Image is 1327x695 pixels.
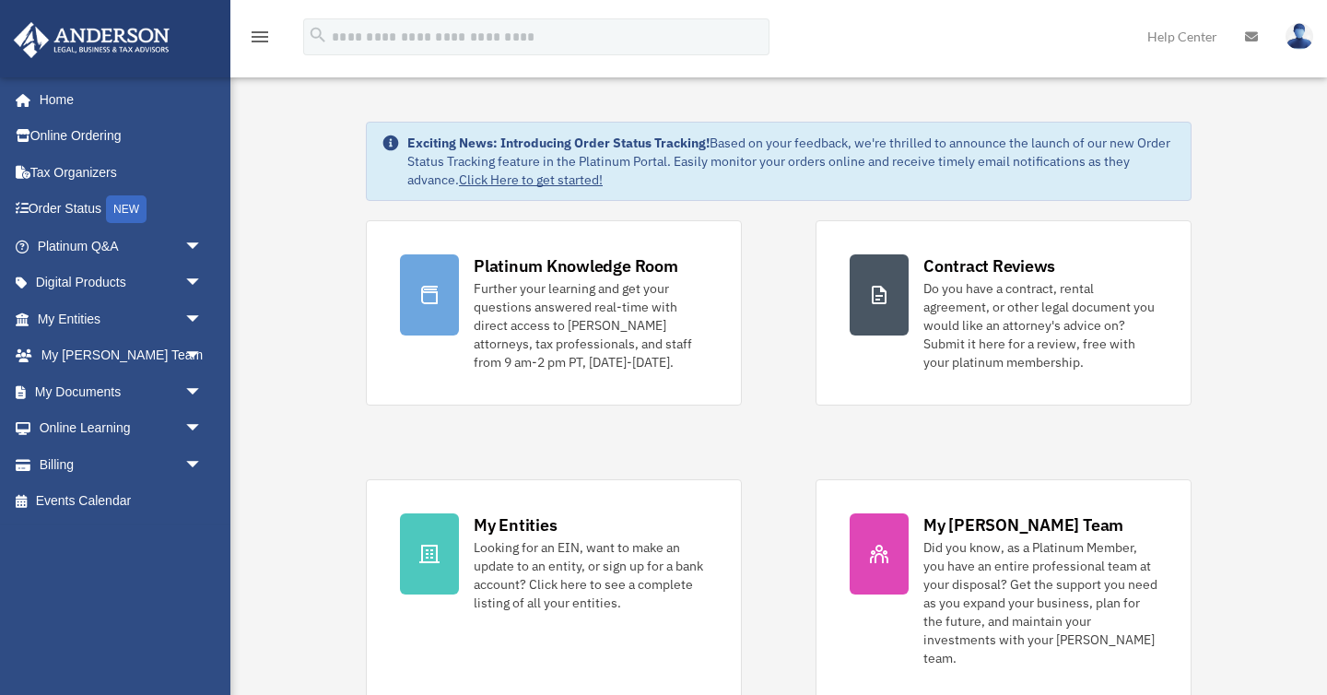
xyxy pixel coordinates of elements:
div: Did you know, as a Platinum Member, you have an entire professional team at your disposal? Get th... [923,538,1157,667]
a: Platinum Knowledge Room Further your learning and get your questions answered real-time with dire... [366,220,742,406]
a: menu [249,32,271,48]
span: arrow_drop_down [184,446,221,484]
img: User Pic [1286,23,1313,50]
strong: Exciting News: Introducing Order Status Tracking! [407,135,710,151]
a: Order StatusNEW [13,191,230,229]
i: search [308,25,328,45]
img: Anderson Advisors Platinum Portal [8,22,175,58]
a: Click Here to get started! [459,171,603,188]
a: Home [13,81,221,118]
a: My Documentsarrow_drop_down [13,373,230,410]
a: Online Ordering [13,118,230,155]
span: arrow_drop_down [184,228,221,265]
div: My [PERSON_NAME] Team [923,513,1123,536]
div: Platinum Knowledge Room [474,254,678,277]
div: Looking for an EIN, want to make an update to an entity, or sign up for a bank account? Click her... [474,538,708,612]
span: arrow_drop_down [184,373,221,411]
span: arrow_drop_down [184,337,221,375]
div: NEW [106,195,147,223]
a: Platinum Q&Aarrow_drop_down [13,228,230,265]
i: menu [249,26,271,48]
span: arrow_drop_down [184,300,221,338]
div: My Entities [474,513,557,536]
div: Contract Reviews [923,254,1055,277]
a: Billingarrow_drop_down [13,446,230,483]
div: Further your learning and get your questions answered real-time with direct access to [PERSON_NAM... [474,279,708,371]
a: My [PERSON_NAME] Teamarrow_drop_down [13,337,230,374]
a: Contract Reviews Do you have a contract, rental agreement, or other legal document you would like... [816,220,1192,406]
a: My Entitiesarrow_drop_down [13,300,230,337]
span: arrow_drop_down [184,410,221,448]
a: Online Learningarrow_drop_down [13,410,230,447]
div: Based on your feedback, we're thrilled to announce the launch of our new Order Status Tracking fe... [407,134,1176,189]
a: Digital Productsarrow_drop_down [13,265,230,301]
a: Events Calendar [13,483,230,520]
a: Tax Organizers [13,154,230,191]
span: arrow_drop_down [184,265,221,302]
div: Do you have a contract, rental agreement, or other legal document you would like an attorney's ad... [923,279,1157,371]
